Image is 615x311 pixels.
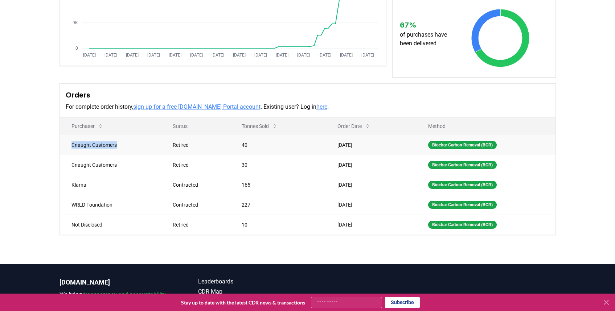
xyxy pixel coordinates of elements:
td: [DATE] [326,215,417,235]
td: [DATE] [326,155,417,175]
tspan: [DATE] [254,53,267,58]
tspan: [DATE] [318,53,331,58]
p: of purchases have been delivered [400,30,454,48]
h3: 67 % [400,20,454,30]
span: transparency and accountability [83,291,166,298]
p: For complete order history, . Existing user? Log in . [66,103,550,111]
div: Contracted [173,181,225,188]
div: Contracted [173,201,225,208]
tspan: [DATE] [147,53,160,58]
tspan: [DATE] [104,53,117,58]
tspan: [DATE] [340,53,352,58]
tspan: [DATE] [297,53,309,58]
td: WRLD Foundation [60,195,161,215]
tspan: [DATE] [211,53,224,58]
a: here [316,103,327,110]
button: Tonnes Sold [236,119,283,133]
tspan: [DATE] [126,53,138,58]
a: Leaderboards [198,277,308,286]
tspan: [DATE] [275,53,288,58]
tspan: [DATE] [83,53,95,58]
td: 165 [230,175,325,195]
a: sign up for a free [DOMAIN_NAME] Portal account [133,103,261,110]
tspan: 9K [73,20,78,25]
td: [DATE] [326,135,417,155]
tspan: [DATE] [168,53,181,58]
td: Cnaught Customers [60,135,161,155]
div: Biochar Carbon Removal (BCR) [428,201,497,209]
h3: Orders [66,90,550,100]
tspan: [DATE] [361,53,374,58]
td: Cnaught Customers [60,155,161,175]
div: Retired [173,221,225,228]
td: [DATE] [326,175,417,195]
tspan: 0 [75,46,78,51]
p: Status [167,123,225,130]
div: Biochar Carbon Removal (BCR) [428,181,497,189]
div: Biochar Carbon Removal (BCR) [428,221,497,229]
button: Purchaser [66,119,109,133]
td: Not Disclosed [60,215,161,235]
td: 227 [230,195,325,215]
td: 10 [230,215,325,235]
a: CDR Map [198,287,308,296]
div: Biochar Carbon Removal (BCR) [428,141,497,149]
td: [DATE] [326,195,417,215]
p: We bring to the durable carbon removal market [60,290,169,308]
p: Method [422,123,550,130]
p: [DOMAIN_NAME] [60,277,169,287]
td: 30 [230,155,325,175]
div: Retired [173,161,225,169]
tspan: [DATE] [233,53,245,58]
div: Biochar Carbon Removal (BCR) [428,161,497,169]
td: Klarna [60,175,161,195]
tspan: [DATE] [190,53,202,58]
td: 40 [230,135,325,155]
div: Retired [173,141,225,149]
button: Order Date [332,119,376,133]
